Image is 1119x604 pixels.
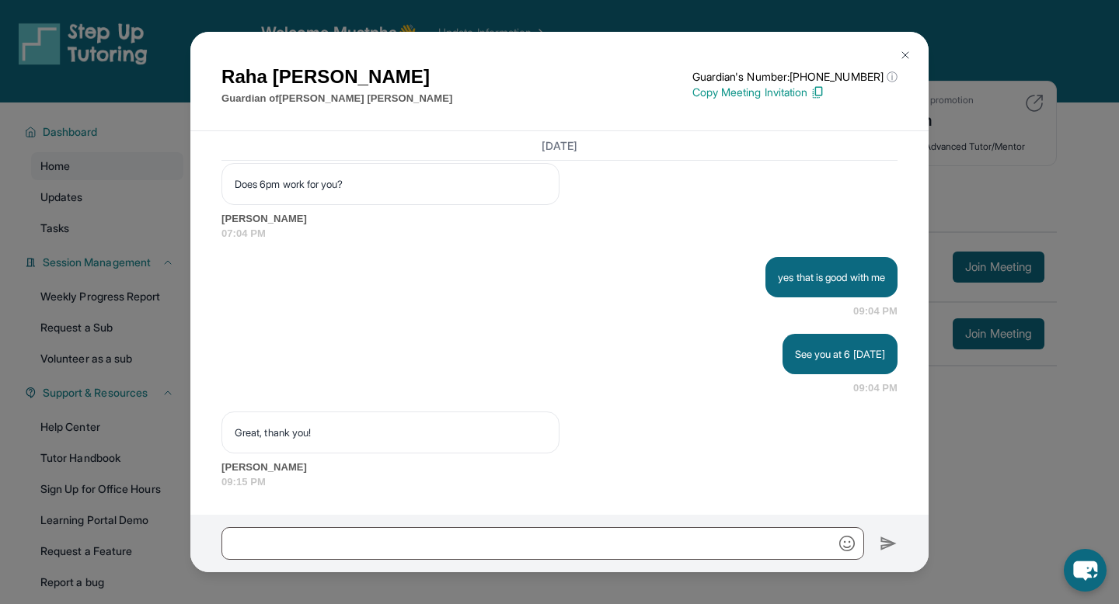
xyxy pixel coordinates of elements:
[839,536,855,551] img: Emoji
[887,69,898,85] span: ⓘ
[692,69,898,85] p: Guardian's Number: [PHONE_NUMBER]
[880,534,898,553] img: Send icon
[1064,549,1107,592] button: chat-button
[235,176,546,192] p: Does 6pm work for you?
[853,304,898,319] span: 09:04 PM
[692,85,898,100] p: Copy Meeting Invitation
[235,425,546,440] p: Great, thank you!
[795,346,885,362] p: See you at 6 [DATE]
[853,380,898,396] span: 09:04 PM
[221,211,898,227] span: [PERSON_NAME]
[810,85,824,99] img: Copy Icon
[221,63,452,91] h1: Raha [PERSON_NAME]
[778,269,885,285] p: yes that is good with me
[221,137,898,153] h3: [DATE]
[221,474,898,490] span: 09:15 PM
[899,49,912,61] img: Close Icon
[221,460,898,475] span: [PERSON_NAME]
[221,91,452,106] p: Guardian of [PERSON_NAME] [PERSON_NAME]
[221,226,898,241] span: 07:04 PM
